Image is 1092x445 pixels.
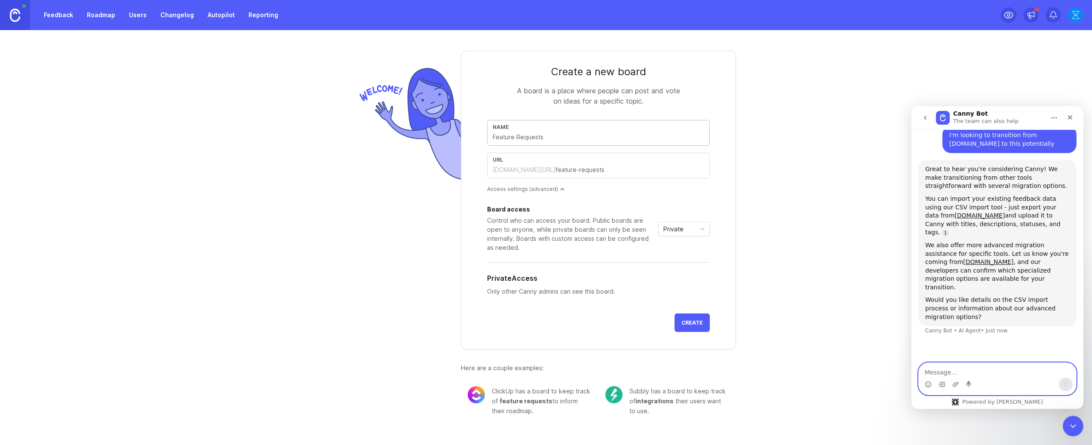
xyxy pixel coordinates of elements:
a: Feedback [39,7,78,23]
a: Changelog [155,7,199,23]
img: welcome-img-178bf9fb836d0a1529256ffe415d7085.png [356,64,461,184]
div: url [493,157,704,163]
a: Reporting [243,7,283,23]
div: Here are a couple examples: [461,363,736,373]
img: c104e91677ce72f6b937eb7b5afb1e94.png [605,386,623,403]
div: Control who can access your board. Public boards are open to anyone, while private boards can onl... [487,216,655,252]
img: 8cacae02fdad0b0645cb845173069bf5.png [468,386,485,403]
input: Feature Requests [493,132,704,142]
img: Canny Home [10,9,20,22]
span: integrations [635,397,674,405]
div: Access settings (advanced) [487,185,710,193]
div: Name [493,124,704,130]
img: Keith Choy [1068,7,1083,23]
h5: Private Access [487,273,537,283]
span: Create [681,319,703,326]
div: A board is a place where people can post and vote on ideas for a specific topic. [512,86,684,106]
a: Roadmap [82,7,120,23]
span: Private [663,224,684,234]
div: Subbly has a board to keep track of their users want to use. [629,386,729,416]
iframe: Intercom live chat [1063,416,1083,436]
div: [DOMAIN_NAME][URL] [493,166,555,174]
input: feature-requests [555,165,704,175]
div: Board access [487,206,655,212]
iframe: Intercom live chat [911,106,1083,409]
div: toggle menu [658,222,710,236]
span: feature requests [500,397,552,405]
p: Only other Canny admins can see this board. [487,287,710,296]
div: ClickUp has a board to keep track of to inform their roadmap. [492,386,592,416]
button: Create [675,313,710,332]
svg: toggle icon [696,226,709,233]
a: Users [124,7,152,23]
div: Create a new board [487,65,710,79]
a: Autopilot [202,7,240,23]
